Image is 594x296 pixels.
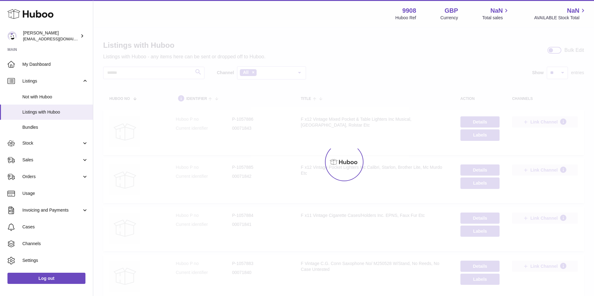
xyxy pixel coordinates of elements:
[22,140,82,146] span: Stock
[7,273,85,284] a: Log out
[482,15,510,21] span: Total sales
[22,191,88,196] span: Usage
[22,109,88,115] span: Listings with Huboo
[22,61,88,67] span: My Dashboard
[22,258,88,263] span: Settings
[22,224,88,230] span: Cases
[22,207,82,213] span: Invoicing and Payments
[567,7,579,15] span: NaN
[490,7,503,15] span: NaN
[402,7,416,15] strong: 9908
[23,36,91,41] span: [EMAIL_ADDRESS][DOMAIN_NAME]
[22,174,82,180] span: Orders
[22,124,88,130] span: Bundles
[395,15,416,21] div: Huboo Ref
[441,15,458,21] div: Currency
[22,94,88,100] span: Not with Huboo
[7,31,17,41] img: internalAdmin-9908@internal.huboo.com
[23,30,79,42] div: [PERSON_NAME]
[482,7,510,21] a: NaN Total sales
[22,157,82,163] span: Sales
[22,78,82,84] span: Listings
[445,7,458,15] strong: GBP
[534,7,587,21] a: NaN AVAILABLE Stock Total
[22,241,88,247] span: Channels
[534,15,587,21] span: AVAILABLE Stock Total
